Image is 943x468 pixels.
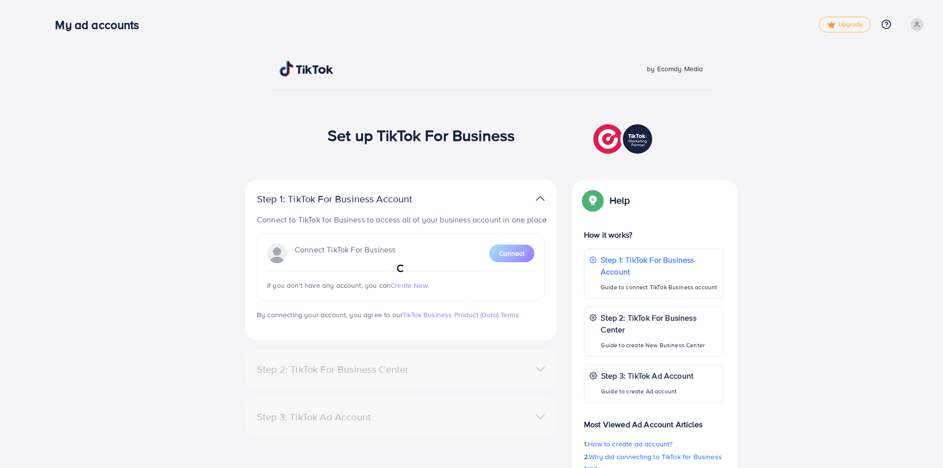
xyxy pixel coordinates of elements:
h3: My ad accounts [55,18,147,32]
p: Step 1: TikTok For Business Account [601,254,718,277]
h1: Set up TikTok For Business [328,126,515,144]
p: Help [610,194,630,206]
img: Popup guide [584,192,602,209]
p: Guide to connect TikTok Business account [601,281,718,293]
p: Step 2: TikTok For Business Center [601,312,718,335]
p: Most Viewed Ad Account Articles [584,411,723,430]
p: 1. [584,438,723,450]
p: Step 3: TikTok Ad Account [601,370,693,382]
p: Guide to create New Business Center [601,339,718,351]
img: TikTok partner [593,122,655,156]
img: tick [827,22,835,28]
span: Upgrade [827,21,862,28]
span: by Ecomdy Media [647,64,703,74]
img: TikTok partner [536,192,545,206]
a: tickUpgrade [819,17,871,32]
p: Step 1: TikTok For Business Account [257,193,444,205]
p: Guide to create Ad account [601,385,693,397]
p: How it works? [584,229,723,241]
img: TikTok [279,61,333,77]
span: How to create ad account? [588,439,672,449]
